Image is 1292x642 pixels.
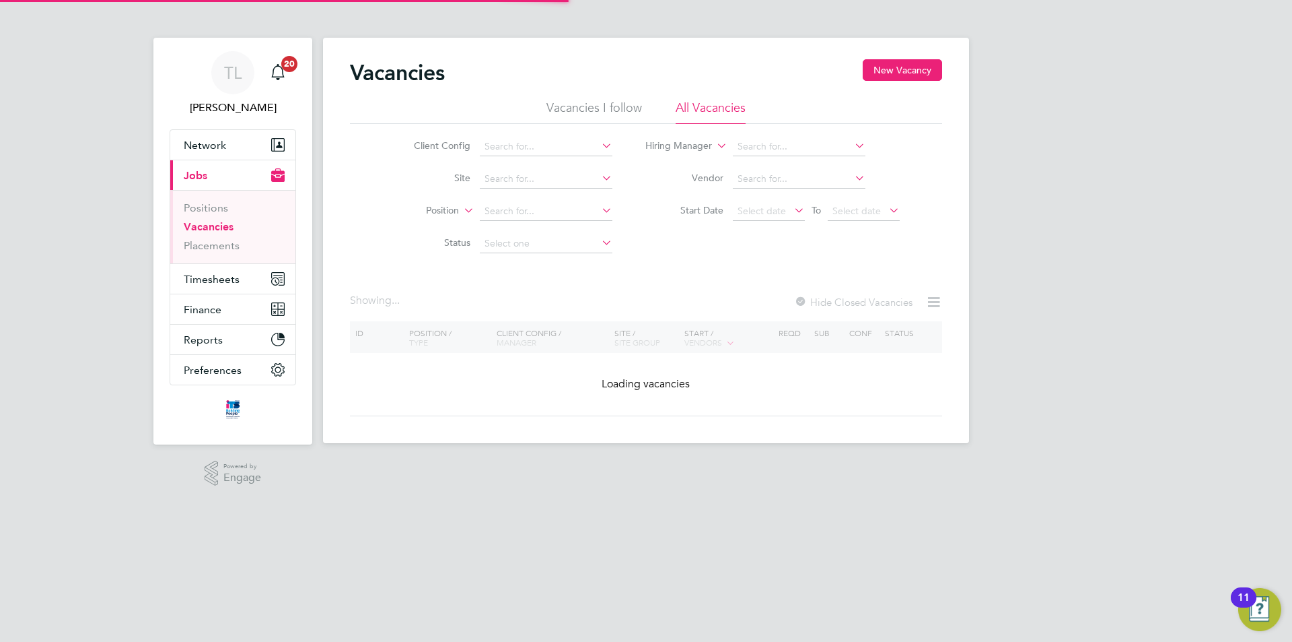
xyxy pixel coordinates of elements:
input: Search for... [480,137,612,156]
div: Jobs [170,190,295,263]
button: Reports [170,325,295,354]
li: Vacancies I follow [546,100,642,124]
span: Powered by [223,461,261,472]
input: Select one [480,234,612,253]
span: ... [392,294,400,307]
span: Network [184,139,226,152]
button: Timesheets [170,264,295,294]
button: New Vacancy [863,59,942,81]
label: Client Config [393,139,470,152]
button: Preferences [170,355,295,385]
nav: Main navigation [153,38,312,445]
label: Hiring Manager [635,139,712,153]
span: Engage [223,472,261,484]
button: Finance [170,294,295,324]
a: Go to home page [170,399,296,420]
button: Jobs [170,160,295,190]
li: All Vacancies [676,100,746,124]
span: 20 [281,56,297,72]
input: Search for... [480,202,612,221]
label: Site [393,172,470,184]
input: Search for... [733,137,865,156]
img: itsconstruction-logo-retina.png [223,399,242,420]
span: Timesheets [184,273,240,286]
div: Showing [350,294,402,308]
span: Tim Lerwill [170,100,296,116]
span: Select date [832,205,881,217]
span: Jobs [184,169,207,182]
button: Network [170,130,295,160]
a: 20 [264,51,291,94]
span: To [808,201,825,219]
span: TL [224,64,242,82]
label: Position [382,204,459,218]
div: 11 [1237,598,1250,615]
span: Reports [184,333,223,346]
span: Finance [184,303,221,316]
button: Open Resource Center, 11 new notifications [1238,588,1281,631]
a: Powered byEngage [205,461,262,486]
input: Search for... [480,170,612,189]
label: Hide Closed Vacancies [794,296,912,309]
span: Select date [738,205,786,217]
label: Status [393,236,470,249]
label: Start Date [646,204,723,216]
h2: Vacancies [350,59,445,86]
label: Vendor [646,172,723,184]
span: Preferences [184,364,242,377]
a: Vacancies [184,220,234,233]
a: TL[PERSON_NAME] [170,51,296,116]
a: Positions [184,201,228,214]
input: Search for... [733,170,865,189]
a: Placements [184,239,240,252]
